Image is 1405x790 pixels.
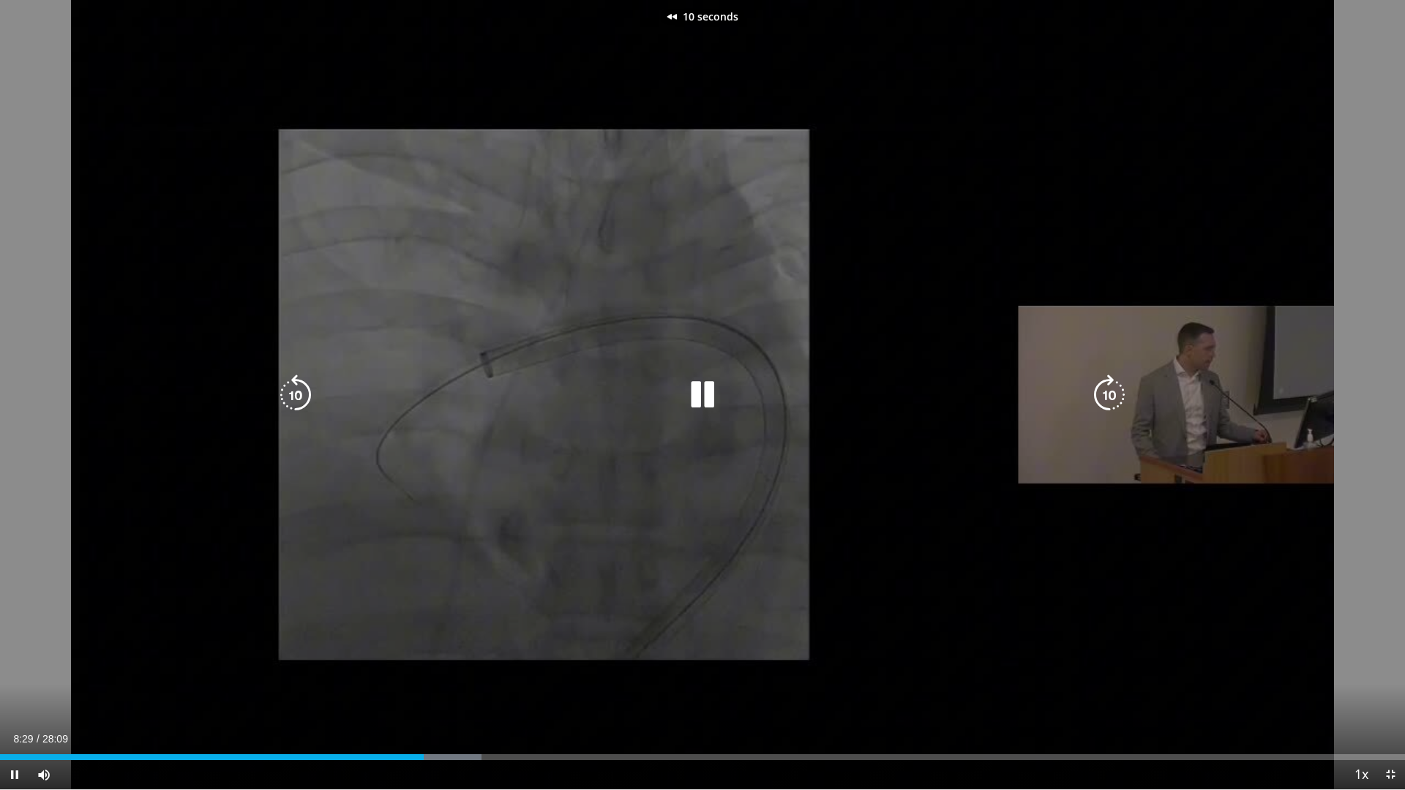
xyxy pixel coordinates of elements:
[1376,760,1405,789] button: Exit Fullscreen
[683,12,738,22] p: 10 seconds
[42,733,68,745] span: 28:09
[29,760,59,789] button: Mute
[13,733,33,745] span: 8:29
[37,733,40,745] span: /
[1346,760,1376,789] button: Playback Rate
